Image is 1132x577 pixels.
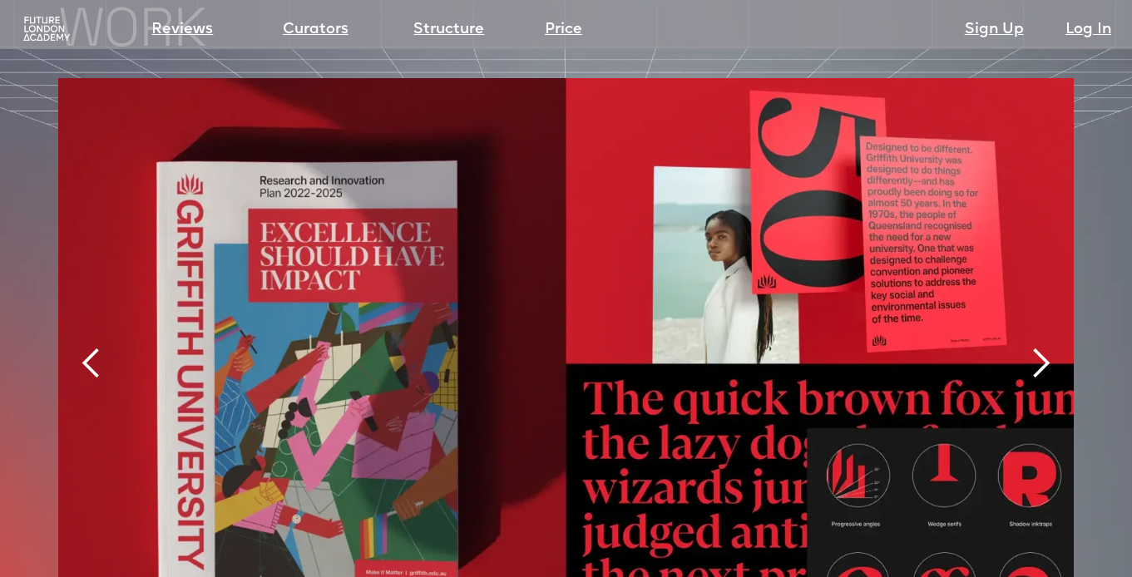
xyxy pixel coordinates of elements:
[965,18,1024,42] a: Sign Up
[151,18,213,42] a: Reviews
[413,18,484,42] a: Structure
[1065,18,1111,42] a: Log In
[545,18,582,42] a: Price
[283,18,348,42] a: Curators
